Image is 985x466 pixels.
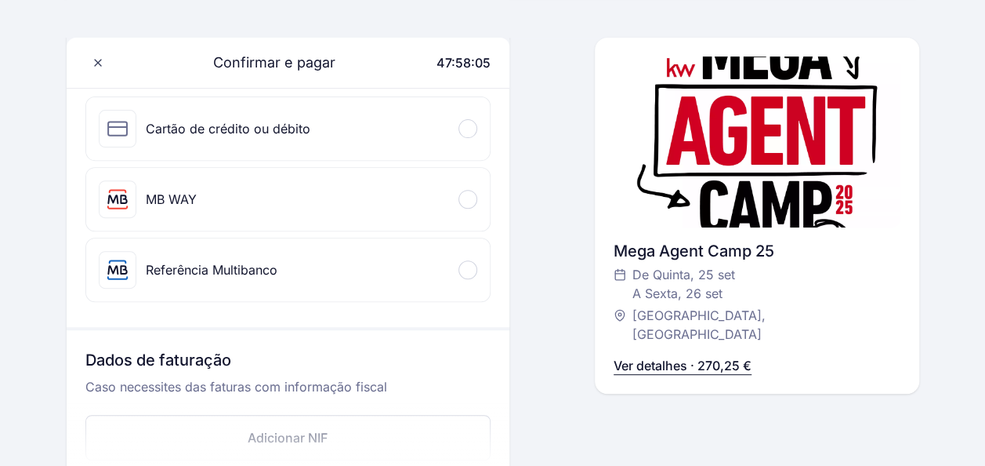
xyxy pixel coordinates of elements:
div: Cartão de crédito ou débito [146,119,310,138]
span: 47:58:05 [436,55,491,71]
span: De Quinta, 25 set A Sexta, 26 set [632,265,735,303]
button: Adicionar NIF [85,415,491,461]
span: [GEOGRAPHIC_DATA], [GEOGRAPHIC_DATA] [632,306,884,344]
div: Referência Multibanco [146,260,277,279]
p: Caso necessites das faturas com informação fiscal [85,377,491,409]
p: Ver detalhes · 270,25 € [614,356,751,375]
h3: Dados de faturação [85,349,491,377]
span: Confirmar e pagar [194,52,335,74]
div: MB WAY [146,190,197,209]
div: Mega Agent Camp 25 [614,240,900,262]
